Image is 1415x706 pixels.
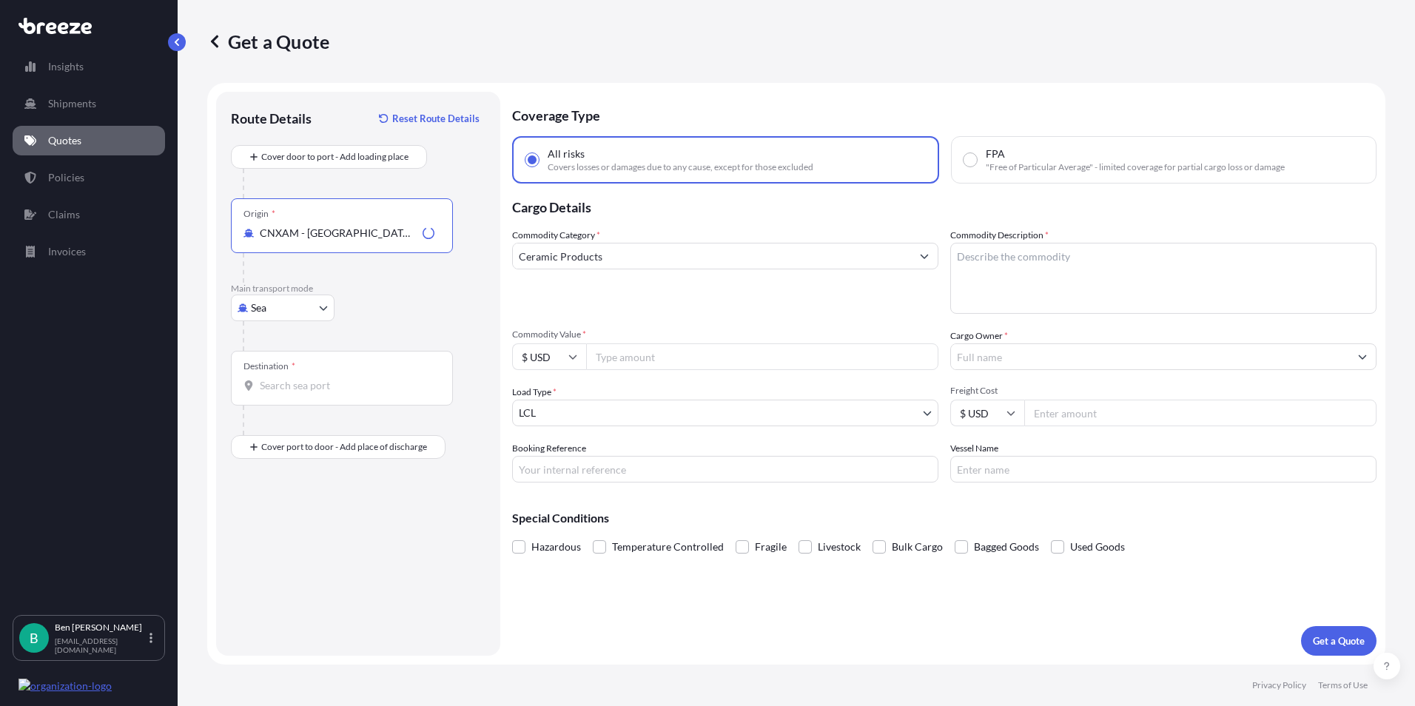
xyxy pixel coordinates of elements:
p: Reset Route Details [392,111,480,126]
a: Insights [13,52,165,81]
span: Bulk Cargo [892,536,943,558]
span: LCL [519,406,536,420]
a: Policies [13,163,165,192]
button: Select transport [231,295,335,321]
button: Get a Quote [1301,626,1377,656]
input: Destination [260,378,434,393]
button: Show suggestions [1349,343,1376,370]
span: FPA [986,147,1005,161]
p: Quotes [48,133,81,148]
p: [EMAIL_ADDRESS][DOMAIN_NAME] [55,636,147,654]
span: Cover port to door - Add place of discharge [261,440,427,454]
div: Loading [423,227,434,239]
a: Privacy Policy [1252,679,1306,691]
span: Freight Cost [950,385,1377,397]
p: Special Conditions [512,512,1377,524]
p: Claims [48,207,80,222]
label: Cargo Owner [950,329,1008,343]
span: B [30,631,38,645]
input: Type amount [586,343,938,370]
p: Coverage Type [512,92,1377,136]
span: Temperature Controlled [612,536,724,558]
input: FPA"Free of Particular Average" - limited coverage for partial cargo loss or damage [964,153,977,167]
div: Destination [243,360,295,372]
span: Load Type [512,385,557,400]
a: Claims [13,200,165,229]
span: All risks [548,147,585,161]
a: Invoices [13,237,165,266]
p: Policies [48,170,84,185]
span: Hazardous [531,536,581,558]
p: Route Details [231,110,312,127]
div: Origin [243,208,275,220]
button: Reset Route Details [372,107,485,130]
span: Sea [251,300,266,315]
p: Ben [PERSON_NAME] [55,622,147,633]
button: LCL [512,400,938,426]
a: Terms of Use [1318,679,1368,691]
button: Cover door to port - Add loading place [231,145,427,169]
input: All risksCovers losses or damages due to any cause, except for those excluded [525,153,539,167]
span: Covers losses or damages due to any cause, except for those excluded [548,161,813,173]
p: Insights [48,59,84,74]
span: "Free of Particular Average" - limited coverage for partial cargo loss or damage [986,161,1285,173]
span: Livestock [818,536,861,558]
button: Cover port to door - Add place of discharge [231,435,446,459]
span: Bagged Goods [974,536,1039,558]
p: Cargo Details [512,184,1377,228]
input: Enter amount [1024,400,1377,426]
img: organization-logo [19,679,112,693]
p: Get a Quote [207,30,329,53]
span: Used Goods [1070,536,1125,558]
a: Quotes [13,126,165,155]
p: Invoices [48,244,86,259]
span: Cover door to port - Add loading place [261,149,409,164]
label: Commodity Category [512,228,600,243]
span: Commodity Value [512,329,938,340]
p: Main transport mode [231,283,485,295]
label: Commodity Description [950,228,1049,243]
input: Select a commodity type [513,243,911,269]
span: Fragile [755,536,787,558]
button: Show suggestions [911,243,938,269]
input: Your internal reference [512,456,938,483]
input: Enter name [950,456,1377,483]
p: Get a Quote [1313,633,1365,648]
a: Shipments [13,89,165,118]
label: Booking Reference [512,441,586,456]
input: Full name [951,343,1349,370]
label: Vessel Name [950,441,998,456]
p: Shipments [48,96,96,111]
input: Origin [260,226,417,241]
